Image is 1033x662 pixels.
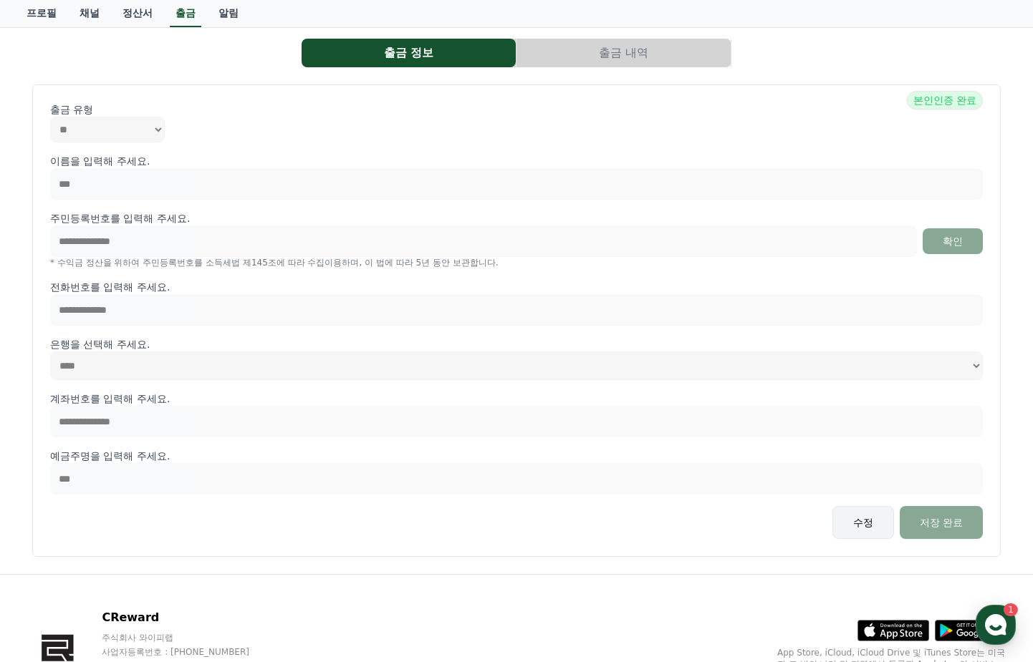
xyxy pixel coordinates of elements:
[907,91,983,109] span: 본인인증 완료
[50,280,983,294] p: 전화번호를 입력해 주세요.
[95,454,185,490] a: 1대화
[131,476,148,487] span: 대화
[50,257,983,268] p: * 수익금 정산을 위하여 주민등록번호를 소득세법 제145조에 따라 수집이용하며, 이 법에 따라 5년 동안 보관합니다.
[516,39,731,67] a: 출금 내역
[50,449,983,463] p: 예금주명을 입력해 주세요.
[900,506,983,539] button: 저장 완료
[185,454,275,490] a: 설정
[50,337,983,351] p: 은행을 선택해 주세요.
[45,475,54,487] span: 홈
[4,454,95,490] a: 홈
[102,646,277,658] p: 사업자등록번호 : [PHONE_NUMBER]
[302,39,516,67] button: 출금 정보
[102,632,277,643] p: 주식회사 와이피랩
[923,228,983,254] button: 확인
[221,475,239,487] span: 설정
[145,453,150,464] span: 1
[50,102,983,117] p: 출금 유형
[516,39,731,67] button: 출금 내역
[50,391,983,406] p: 계좌번호를 입력해 주세요.
[50,211,190,225] p: 주민등록번호를 입력해 주세요.
[102,609,277,626] p: CReward
[50,154,983,168] p: 이름을 입력해 주세요.
[832,506,894,539] button: 수정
